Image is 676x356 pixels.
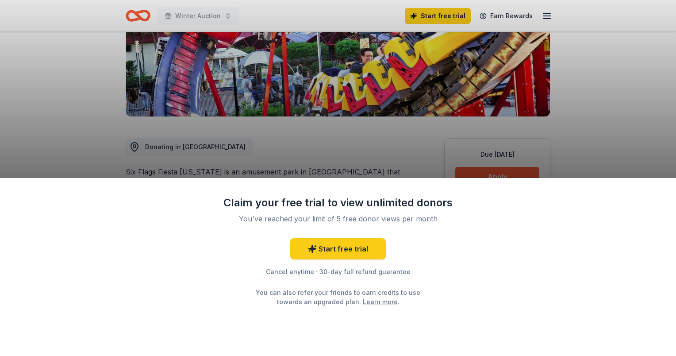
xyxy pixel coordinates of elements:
a: Start free trial [290,238,386,259]
div: Cancel anytime · 30-day full refund guarantee [223,267,453,277]
a: Learn more [363,297,398,306]
div: Claim your free trial to view unlimited donors [223,196,453,210]
div: You can also refer your friends to earn credits to use towards an upgraded plan. . [248,288,428,306]
div: You've reached your limit of 5 free donor views per month [234,213,442,224]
